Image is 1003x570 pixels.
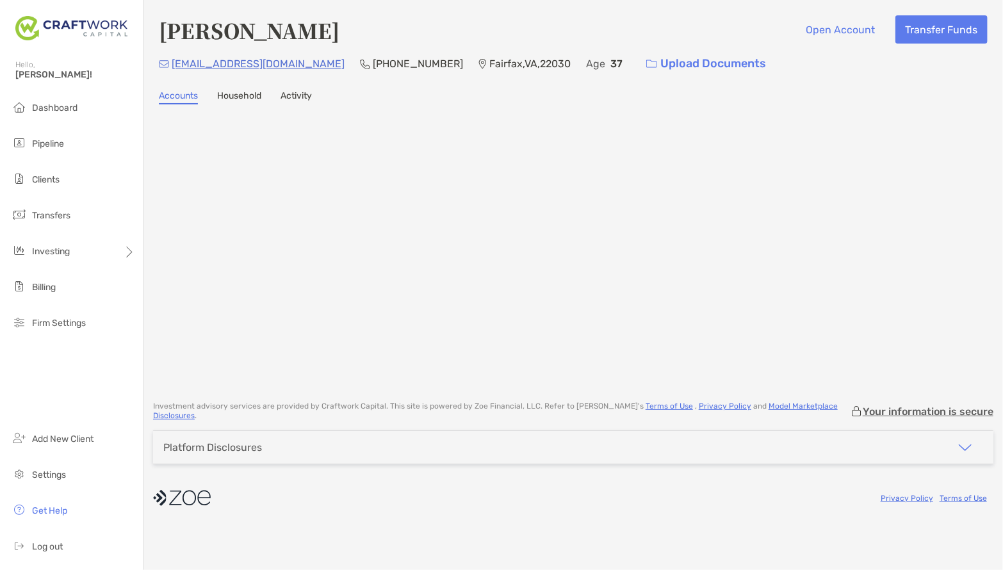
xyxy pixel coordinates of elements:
img: button icon [646,60,657,69]
img: icon arrow [958,440,973,455]
span: Billing [32,282,56,293]
a: Privacy Policy [699,402,751,411]
img: dashboard icon [12,99,27,115]
img: pipeline icon [12,135,27,151]
p: Age [586,56,605,72]
img: firm-settings icon [12,314,27,330]
img: Email Icon [159,60,169,68]
img: Zoe Logo [15,5,127,51]
span: Investing [32,246,70,257]
a: Activity [281,90,312,104]
img: Phone Icon [360,59,370,69]
span: Transfers [32,210,70,221]
a: Upload Documents [638,50,774,77]
span: Add New Client [32,434,94,444]
p: [EMAIL_ADDRESS][DOMAIN_NAME] [172,56,345,72]
a: Household [217,90,261,104]
a: Privacy Policy [881,494,933,503]
img: get-help icon [12,502,27,517]
img: transfers icon [12,207,27,222]
a: Accounts [159,90,198,104]
span: Settings [32,469,66,480]
p: Investment advisory services are provided by Craftwork Capital . This site is powered by Zoe Fina... [153,402,850,421]
a: Terms of Use [646,402,693,411]
p: 37 [610,56,623,72]
span: [PERSON_NAME]! [15,69,135,80]
button: Open Account [796,15,885,44]
a: Terms of Use [940,494,987,503]
img: settings icon [12,466,27,482]
img: clients icon [12,171,27,186]
a: Model Marketplace Disclosures [153,402,838,420]
span: Get Help [32,505,67,516]
span: Pipeline [32,138,64,149]
span: Dashboard [32,102,77,113]
span: Log out [32,541,63,552]
img: add_new_client icon [12,430,27,446]
p: [PHONE_NUMBER] [373,56,463,72]
button: Transfer Funds [895,15,988,44]
img: Location Icon [478,59,487,69]
img: logout icon [12,538,27,553]
img: billing icon [12,279,27,294]
h4: [PERSON_NAME] [159,15,339,45]
div: Platform Disclosures [163,441,262,453]
img: investing icon [12,243,27,258]
span: Clients [32,174,60,185]
p: Fairfax , VA , 22030 [489,56,571,72]
span: Firm Settings [32,318,86,329]
p: Your information is secure [863,405,993,418]
img: company logo [153,484,211,512]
